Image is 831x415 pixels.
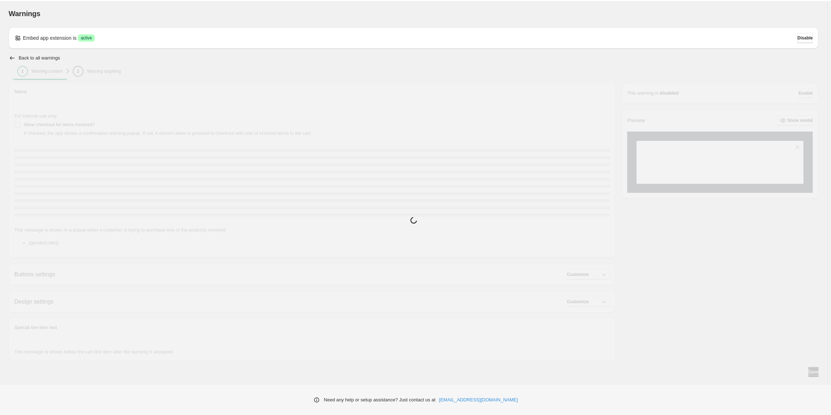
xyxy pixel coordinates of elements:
span: Warnings [9,10,40,18]
h2: Back to all warnings [19,55,60,61]
span: Disable [797,35,813,41]
span: active [81,35,92,41]
p: Embed app extension is [23,34,76,42]
a: [EMAIL_ADDRESS][DOMAIN_NAME] [439,396,518,404]
button: Disable [797,33,813,43]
